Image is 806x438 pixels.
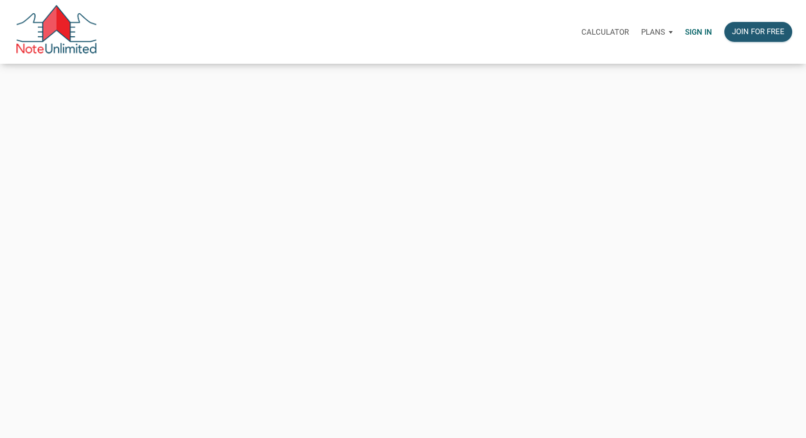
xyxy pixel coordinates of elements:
[575,16,635,48] a: Calculator
[635,16,679,48] a: Plans
[732,26,785,38] div: Join for free
[15,5,97,59] img: NoteUnlimited
[641,28,665,37] p: Plans
[635,17,679,47] button: Plans
[679,16,718,48] a: Sign in
[685,28,712,37] p: Sign in
[581,28,629,37] p: Calculator
[724,22,792,42] button: Join for free
[718,16,798,48] a: Join for free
